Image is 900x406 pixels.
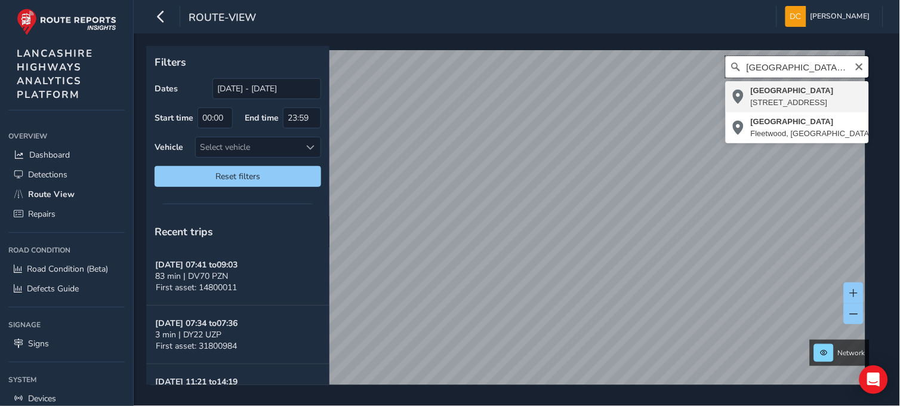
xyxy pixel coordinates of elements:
span: [PERSON_NAME] [810,6,870,27]
strong: [DATE] 07:34 to 07:36 [155,318,238,329]
span: 3 min | DY22 UZP [155,329,221,340]
span: LANCASHIRE HIGHWAYS ANALYTICS PLATFORM [17,47,93,101]
label: Vehicle [155,142,183,153]
img: rr logo [17,8,116,35]
input: Search [726,56,869,78]
a: Defects Guide [8,279,125,299]
span: Repairs [28,208,56,220]
span: Detections [28,169,67,180]
a: Dashboard [8,145,125,165]
div: Overview [8,127,125,145]
span: Road Condition (Beta) [27,263,108,275]
span: First asset: 14800011 [156,282,237,293]
a: Road Condition (Beta) [8,259,125,279]
span: Recent trips [155,224,213,239]
span: First asset: 31800984 [156,340,237,352]
label: Dates [155,83,178,94]
span: 83 min | DV70 PZN [155,270,228,282]
a: Detections [8,165,125,184]
span: Network [838,348,865,358]
div: Signage [8,316,125,334]
div: [STREET_ADDRESS] [751,97,834,109]
span: Reset filters [164,171,312,182]
a: Signs [8,334,125,353]
p: Filters [155,54,321,70]
button: [DATE] 07:41 to09:0383 min | DV70 PZNFirst asset: 14800011 [146,247,329,306]
span: Defects Guide [27,283,79,294]
canvas: Map [150,50,865,399]
strong: [DATE] 11:21 to 14:19 [155,376,238,387]
label: Start time [155,112,193,124]
span: route-view [189,10,256,27]
div: Road Condition [8,241,125,259]
span: Route View [28,189,75,200]
strong: [DATE] 07:41 to 09:03 [155,259,238,270]
button: Reset filters [155,166,321,187]
span: Signs [28,338,49,349]
img: diamond-layout [785,6,806,27]
span: Dashboard [29,149,70,161]
a: Route View [8,184,125,204]
button: [DATE] 07:34 to07:363 min | DY22 UZPFirst asset: 31800984 [146,306,329,364]
div: System [8,371,125,389]
span: Devices [28,393,56,404]
a: Repairs [8,204,125,224]
div: [GEOGRAPHIC_DATA] [751,85,834,97]
div: Select vehicle [196,137,301,157]
label: End time [245,112,279,124]
button: [PERSON_NAME] [785,6,874,27]
button: Clear [855,60,864,72]
div: Open Intercom Messenger [859,365,888,394]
